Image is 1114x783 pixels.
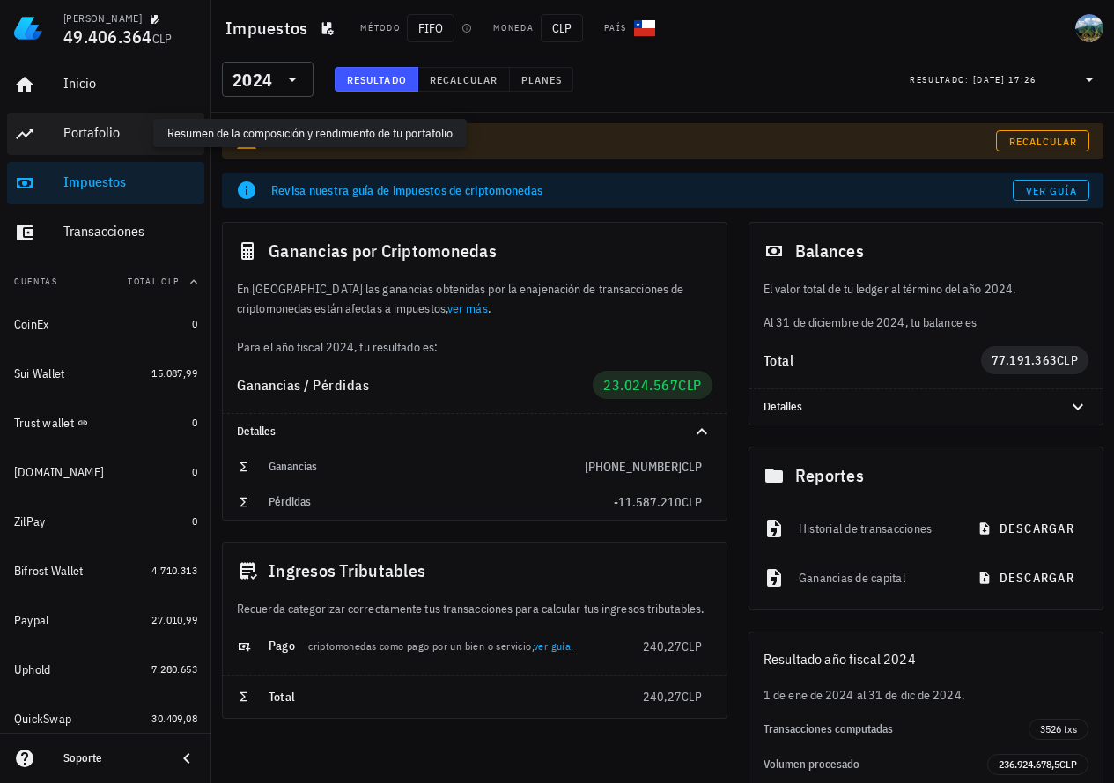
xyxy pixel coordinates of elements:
div: Inicio [63,75,197,92]
a: ver guía [534,639,571,653]
span: 27.010,99 [151,613,197,626]
a: Inicio [7,63,204,106]
span: descargar [981,521,1074,536]
a: Ver guía [1013,180,1089,201]
span: 4.710.313 [151,564,197,577]
div: Trust wallet [14,416,74,431]
div: QuickSwap [14,712,71,727]
span: 0 [192,416,197,429]
div: ZilPay [14,514,46,529]
span: 77.191.363 [992,352,1058,368]
span: Total [269,689,295,705]
span: Recalcular [1008,135,1078,148]
div: Resultado año fiscal 2024 [749,632,1103,685]
a: Bifrost Wallet 4.710.313 [7,550,204,592]
span: 236.924.678,5 [999,757,1059,771]
h1: Impuestos [225,14,314,42]
button: Planes [510,67,574,92]
span: CLP [1059,757,1077,771]
span: Total CLP [128,276,180,287]
span: 3526 txs [1040,720,1077,739]
span: descargar [981,570,1074,586]
div: [PERSON_NAME] [63,11,142,26]
span: criptomonedas como pago por un bien o servicio, . [308,639,573,653]
div: Ganancias por Criptomonedas [223,223,727,279]
div: Ganancias [269,460,585,474]
button: Recalcular [418,67,510,92]
div: Resultado: [910,68,973,91]
div: Detalles [749,389,1103,425]
div: Transacciones computadas [764,722,1029,736]
a: Portafolio [7,113,204,155]
div: En [GEOGRAPHIC_DATA] las ganancias obtenidas por la enajenación de transacciones de criptomonedas... [223,279,727,357]
span: CLP [682,689,702,705]
img: LedgiFi [14,14,42,42]
div: Recuerda categorizar correctamente tus transacciones para calcular tus ingresos tributables. [223,599,727,618]
span: [PHONE_NUMBER] [585,459,682,475]
div: CoinEx [14,317,49,332]
div: Detalles [764,400,1046,414]
div: Detalles [237,425,670,439]
div: Balances [749,223,1103,279]
span: Ver guía [1025,184,1078,197]
div: [DATE] 17:26 [973,71,1037,89]
div: Bifrost Wallet [14,564,84,579]
span: 0 [192,514,197,528]
a: [DOMAIN_NAME] 0 [7,451,204,493]
span: Recalcular [429,73,498,86]
span: Resultado [346,73,407,86]
div: Reportes [749,447,1103,504]
span: 7.280.653 [151,662,197,676]
span: 30.409,08 [151,712,197,725]
span: CLP [682,494,702,510]
div: País [604,21,627,35]
a: Impuestos [7,162,204,204]
span: CLP [541,14,583,42]
button: CuentasTotal CLP [7,261,204,303]
div: Sui Wallet [14,366,65,381]
span: CLP [1057,352,1078,368]
span: CLP [682,459,702,475]
div: Total [764,353,981,367]
div: Ganancias de capital [799,558,953,597]
a: ZilPay 0 [7,500,204,543]
span: 0 [192,465,197,478]
span: Pago [269,638,295,654]
a: QuickSwap 30.409,08 [7,698,204,740]
a: Recalcular [996,130,1089,151]
span: 240,27 [643,639,682,654]
span: Ganancias / Pérdidas [237,376,369,394]
span: CLP [682,639,702,654]
div: Soporte [63,751,162,765]
span: CLP [678,376,702,394]
a: Uphold 7.280.653 [7,648,204,691]
span: FIFO [407,14,454,42]
div: Método [360,21,400,35]
a: CoinEx 0 [7,303,204,345]
p: El valor total de tu ledger al término del año 2024. [764,279,1088,299]
div: Pérdidas [269,495,614,509]
a: Paypal 27.010,99 [7,599,204,641]
div: [DOMAIN_NAME] [14,465,104,480]
a: ver más [447,300,488,316]
div: Impuestos [63,174,197,190]
span: 15.087,99 [151,366,197,380]
span: -11.587.210 [614,494,682,510]
button: descargar [967,513,1088,544]
a: Sui Wallet 15.087,99 [7,352,204,395]
div: CL-icon [634,18,655,39]
div: avatar [1075,14,1103,42]
span: 23.024.567 [603,376,678,394]
span: CLP [152,31,173,47]
div: Revisa nuestra guía de impuestos de criptomonedas [271,181,1013,199]
span: Planes [520,73,563,86]
a: Transacciones [7,211,204,254]
span: 49.406.364 [63,25,152,48]
div: El resultado esta desactualizado. [271,132,996,150]
div: Moneda [493,21,534,35]
div: Al 31 de diciembre de 2024, tu balance es [749,279,1103,332]
div: Paypal [14,613,49,628]
div: 1 de ene de 2024 al 31 de dic de 2024. [749,685,1103,705]
button: Resultado [335,67,418,92]
a: Trust wallet 0 [7,402,204,444]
